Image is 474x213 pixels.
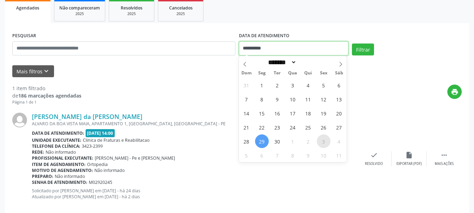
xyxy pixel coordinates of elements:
[163,11,198,16] div: 2025
[42,67,50,75] i: keyboard_arrow_down
[286,148,300,162] span: Outubro 8, 2025
[240,148,253,162] span: Outubro 5, 2025
[87,161,108,167] span: Ortopedia
[255,78,269,92] span: Setembro 1, 2025
[332,78,346,92] span: Setembro 6, 2025
[286,106,300,120] span: Setembro 17, 2025
[32,173,53,179] b: Preparo:
[286,78,300,92] span: Setembro 3, 2025
[240,78,253,92] span: Agosto 31, 2025
[317,78,331,92] span: Setembro 5, 2025
[32,167,93,173] b: Motivo de agendamento:
[317,106,331,120] span: Setembro 19, 2025
[32,188,356,200] p: Solicitado por [PERSON_NAME] em [DATE] - há 24 dias Atualizado por [PERSON_NAME] em [DATE] - há 2...
[86,129,115,137] span: [DATE] 14:00
[332,106,346,120] span: Setembro 20, 2025
[255,106,269,120] span: Setembro 15, 2025
[59,5,100,11] span: Não compareceram
[32,143,80,149] b: Telefone da clínica:
[301,134,315,148] span: Outubro 2, 2025
[89,179,112,185] span: M02920245
[331,71,347,75] span: Sáb
[32,130,84,136] b: Data de atendimento:
[435,161,454,166] div: Mais ações
[332,148,346,162] span: Outubro 11, 2025
[169,5,193,11] span: Cancelados
[240,134,253,148] span: Setembro 28, 2025
[12,92,81,99] div: de
[301,78,315,92] span: Setembro 4, 2025
[266,59,297,66] select: Month
[370,151,378,159] i: check
[46,149,76,155] span: Não informado
[317,148,331,162] span: Outubro 10, 2025
[94,167,125,173] span: Não informado
[95,155,175,161] span: [PERSON_NAME] - Pe e [PERSON_NAME]
[286,120,300,134] span: Setembro 24, 2025
[286,92,300,106] span: Setembro 10, 2025
[255,134,269,148] span: Setembro 29, 2025
[286,134,300,148] span: Outubro 1, 2025
[32,149,44,155] b: Rede:
[55,173,85,179] span: Não informado
[18,92,81,99] strong: 186 marcações agendadas
[332,134,346,148] span: Outubro 4, 2025
[32,121,356,127] div: ALVARO DA BOA VISTA MAIA, APARTAMENTO 1, [GEOGRAPHIC_DATA], [GEOGRAPHIC_DATA] - PE
[271,92,284,106] span: Setembro 9, 2025
[271,78,284,92] span: Setembro 2, 2025
[82,143,103,149] span: 3423-2399
[301,148,315,162] span: Outubro 9, 2025
[114,11,149,16] div: 2025
[301,106,315,120] span: Setembro 18, 2025
[269,71,285,75] span: Ter
[254,71,269,75] span: Seg
[352,44,374,55] button: Filtrar
[32,155,93,161] b: Profissional executante:
[12,113,27,127] img: img
[59,11,100,16] div: 2025
[317,92,331,106] span: Setembro 12, 2025
[296,59,320,66] input: Year
[32,179,87,185] b: Senha de atendimento:
[332,92,346,106] span: Setembro 13, 2025
[32,137,81,143] b: Unidade executante:
[271,120,284,134] span: Setembro 23, 2025
[239,71,254,75] span: Dom
[405,151,413,159] i: insert_drive_file
[440,151,448,159] i: 
[12,31,36,41] label: PESQUISAR
[32,161,86,167] b: Item de agendamento:
[32,113,142,120] a: [PERSON_NAME] da [PERSON_NAME]
[271,106,284,120] span: Setembro 16, 2025
[83,137,149,143] span: Clinica de Fraturas e Reabilitacao
[12,99,81,105] div: Página 1 de 1
[365,161,383,166] div: Resolvido
[447,85,462,99] button: print
[300,71,316,75] span: Qui
[12,65,54,78] button: Mais filtroskeyboard_arrow_down
[271,134,284,148] span: Setembro 30, 2025
[239,31,289,41] label: DATA DE ATENDIMENTO
[255,120,269,134] span: Setembro 22, 2025
[255,148,269,162] span: Outubro 6, 2025
[317,134,331,148] span: Outubro 3, 2025
[240,120,253,134] span: Setembro 21, 2025
[240,106,253,120] span: Setembro 14, 2025
[285,71,300,75] span: Qua
[317,120,331,134] span: Setembro 26, 2025
[16,5,39,11] span: Agendados
[451,88,459,96] i: print
[301,120,315,134] span: Setembro 25, 2025
[255,92,269,106] span: Setembro 8, 2025
[301,92,315,106] span: Setembro 11, 2025
[240,92,253,106] span: Setembro 7, 2025
[332,120,346,134] span: Setembro 27, 2025
[121,5,142,11] span: Resolvidos
[396,161,422,166] div: Exportar (PDF)
[271,148,284,162] span: Outubro 7, 2025
[12,85,81,92] div: 1 item filtrado
[316,71,331,75] span: Sex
